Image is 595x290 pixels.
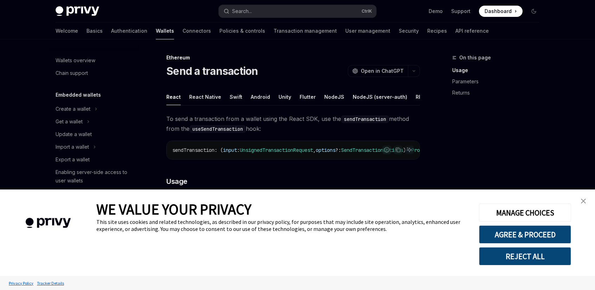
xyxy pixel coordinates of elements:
button: REJECT ALL [479,247,571,265]
a: Authentication [111,22,147,39]
div: Export a wallet [56,155,90,164]
span: Ctrl K [362,8,372,14]
div: NodeJS [324,89,344,105]
a: Basics [87,22,103,39]
div: Flutter [300,89,316,105]
img: company logo [11,208,86,238]
span: Dashboard [485,8,512,15]
span: UnsignedTransactionRequest [240,147,313,153]
div: This site uses cookies and related technologies, as described in our privacy policy, for purposes... [96,218,468,232]
button: Toggle Create a wallet section [50,103,140,115]
a: Chain support [50,67,140,79]
span: WE VALUE YOUR PRIVACY [96,200,251,218]
a: Recipes [427,22,447,39]
a: Security [399,22,419,39]
a: User management [345,22,390,39]
a: Demo [429,8,443,15]
button: AGREE & PROCEED [479,225,571,244]
div: REST API [416,89,438,105]
button: Open search [219,5,376,18]
div: React Native [189,89,221,105]
div: Update a wallet [56,130,92,138]
div: Ethereum [166,54,420,61]
a: Support [451,8,471,15]
span: options [316,147,335,153]
div: Swift [230,89,242,105]
a: Wallets overview [50,54,140,67]
a: Update a wallet [50,128,140,141]
span: : ( [215,147,223,153]
button: MANAGE CHOICES [479,204,571,222]
button: Copy the contents from the code block [394,145,403,154]
div: Enabling server-side access to user wallets [56,168,136,185]
a: close banner [576,194,590,208]
code: sendTransaction [341,115,389,123]
code: useSendTransaction [190,125,246,133]
a: Privacy Policy [7,277,35,289]
a: Welcome [56,22,78,39]
div: Unity [279,89,291,105]
div: React [166,89,181,105]
div: Get a wallet [56,117,83,126]
span: Open in ChatGPT [361,67,404,75]
button: Open in ChatGPT [348,65,408,77]
div: Android [251,89,270,105]
a: Connectors [183,22,211,39]
span: ) [403,147,406,153]
div: Wallets overview [56,56,95,65]
a: Usage [452,65,545,76]
span: : [237,147,240,153]
button: Report incorrect code [382,145,391,154]
div: Import a wallet [56,143,89,151]
div: Search... [232,7,252,15]
a: Export a wallet [50,153,140,166]
img: dark logo [56,6,99,16]
div: Chain support [56,69,88,77]
button: Toggle Import a wallet section [50,141,140,153]
a: Dashboard [479,6,523,17]
span: To send a transaction from a wallet using the React SDK, use the method from the hook: [166,114,420,134]
div: Create a wallet [56,105,90,113]
div: Enabling offline actions with user wallets [56,189,136,206]
a: Wallets [156,22,174,39]
a: Parameters [452,76,545,87]
span: , [313,147,316,153]
span: input [223,147,237,153]
img: close banner [581,199,586,204]
button: Ask AI [405,145,414,154]
a: Policies & controls [219,22,265,39]
span: ?: [335,147,341,153]
span: SendTransactionOptions [341,147,403,153]
span: Usage [166,176,187,186]
div: NodeJS (server-auth) [353,89,407,105]
button: Toggle dark mode [528,6,539,17]
h1: Send a transaction [166,65,258,77]
a: Tracker Details [35,277,66,289]
a: Enabling server-side access to user wallets [50,166,140,187]
a: Returns [452,87,545,98]
a: Enabling offline actions with user wallets [50,187,140,208]
a: API reference [455,22,489,39]
a: Transaction management [274,22,337,39]
button: Toggle Get a wallet section [50,115,140,128]
span: sendTransaction [172,147,215,153]
h5: Embedded wallets [56,91,101,99]
span: On this page [459,53,491,62]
